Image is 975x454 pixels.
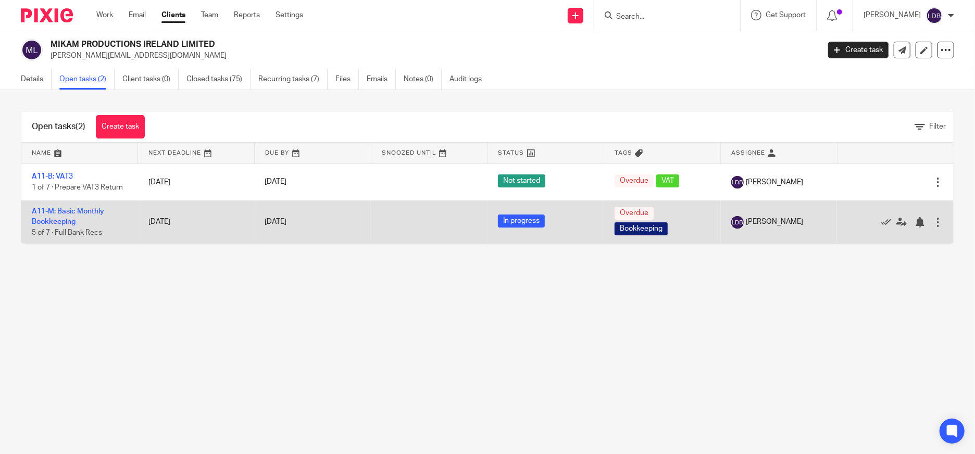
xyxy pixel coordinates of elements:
a: Audit logs [449,69,490,90]
span: [DATE] [265,218,287,225]
span: Not started [498,174,545,187]
h1: Open tasks [32,121,85,132]
span: 5 of 7 · Full Bank Recs [32,229,102,236]
span: Snoozed Until [382,150,436,156]
h2: MIKAM PRODUCTIONS IRELAND LIMITED [51,39,660,50]
span: Overdue [615,207,654,220]
a: Notes (0) [404,69,442,90]
a: Emails [367,69,396,90]
a: A11-M: Basic Monthly Bookkeeping [32,208,104,225]
a: Settings [276,10,303,20]
img: svg%3E [731,176,744,188]
p: [PERSON_NAME] [864,10,921,20]
span: Get Support [766,11,806,19]
img: svg%3E [21,39,43,61]
a: Email [129,10,146,20]
img: svg%3E [926,7,943,24]
a: Reports [234,10,260,20]
a: Team [201,10,218,20]
td: [DATE] [138,163,255,200]
span: Bookkeeping [615,222,668,235]
span: [DATE] [265,179,287,186]
a: Open tasks (2) [59,69,115,90]
a: Clients [161,10,185,20]
span: [PERSON_NAME] [746,177,804,187]
img: svg%3E [731,216,744,229]
img: Pixie [21,8,73,22]
input: Search [615,12,709,22]
td: [DATE] [138,200,255,243]
span: 1 of 7 · Prepare VAT3 Return [32,184,123,191]
a: Files [335,69,359,90]
span: Status [498,150,524,156]
a: Details [21,69,52,90]
span: In progress [498,215,545,228]
a: Closed tasks (75) [186,69,251,90]
a: Mark as done [881,217,896,227]
a: Create task [96,115,145,138]
a: Client tasks (0) [122,69,179,90]
a: A11-B: VAT3 [32,173,73,180]
span: Tags [615,150,632,156]
a: Work [96,10,113,20]
span: Filter [929,123,946,130]
span: [PERSON_NAME] [746,217,804,227]
span: VAT [656,174,679,187]
a: Recurring tasks (7) [258,69,328,90]
span: Overdue [615,174,654,187]
p: [PERSON_NAME][EMAIL_ADDRESS][DOMAIN_NAME] [51,51,813,61]
span: (2) [76,122,85,131]
a: Create task [828,42,889,58]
